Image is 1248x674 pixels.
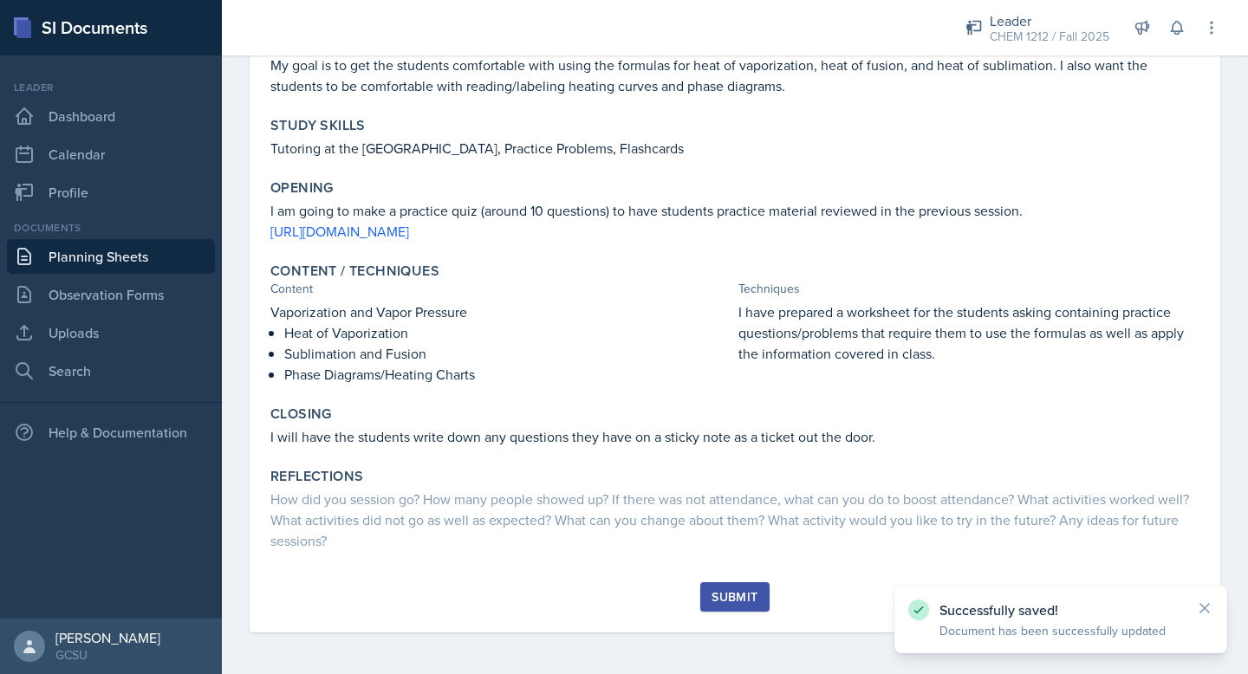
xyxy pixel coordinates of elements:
[990,28,1109,46] div: CHEM 1212 / Fall 2025
[7,315,215,350] a: Uploads
[270,301,731,322] p: Vaporization and Vapor Pressure
[738,301,1199,364] p: I have prepared a worksheet for the students asking containing practice questions/problems that r...
[55,646,160,664] div: GCSU
[284,364,731,385] p: Phase Diagrams/Heating Charts
[738,280,1199,298] div: Techniques
[270,222,409,241] a: [URL][DOMAIN_NAME]
[7,80,215,95] div: Leader
[990,10,1109,31] div: Leader
[270,262,439,280] label: Content / Techniques
[270,117,366,134] label: Study Skills
[7,353,215,388] a: Search
[270,468,363,485] label: Reflections
[284,343,731,364] p: Sublimation and Fusion
[270,200,1199,221] p: I am going to make a practice quiz (around 10 questions) to have students practice material revie...
[7,415,215,450] div: Help & Documentation
[270,55,1199,96] p: My goal is to get the students comfortable with using the formulas for heat of vaporization, heat...
[270,179,334,197] label: Opening
[7,239,215,274] a: Planning Sheets
[700,582,769,612] button: Submit
[7,220,215,236] div: Documents
[270,405,332,423] label: Closing
[270,280,731,298] div: Content
[270,138,1199,159] p: Tutoring at the [GEOGRAPHIC_DATA], Practice Problems, Flashcards
[7,277,215,312] a: Observation Forms
[712,590,757,604] div: Submit
[7,99,215,133] a: Dashboard
[284,322,731,343] p: Heat of Vaporization
[939,622,1182,639] p: Document has been successfully updated
[7,175,215,210] a: Profile
[55,629,160,646] div: [PERSON_NAME]
[270,426,1199,447] p: I will have the students write down any questions they have on a sticky note as a ticket out the ...
[7,137,215,172] a: Calendar
[270,489,1199,551] div: How did you session go? How many people showed up? If there was not attendance, what can you do t...
[939,601,1182,619] p: Successfully saved!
